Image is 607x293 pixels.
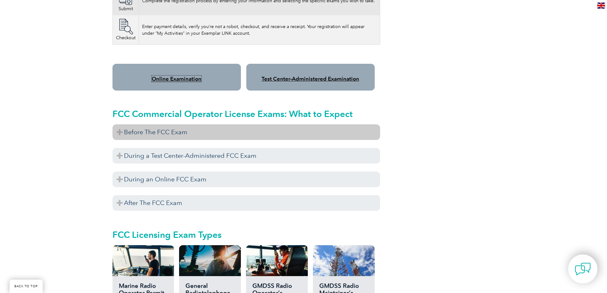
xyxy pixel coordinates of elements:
h3: Before The FCC Exam [112,124,380,140]
h2: FCC Licensing Exam Types [112,230,380,240]
h3: During an Online FCC Exam [112,172,380,187]
h3: During a Test Center-Administered FCC Exam [112,148,380,164]
a: Online Examination [152,76,201,82]
a: BACK TO TOP [10,280,43,293]
td: Checkout [112,15,139,45]
td: Enter payment details, verify you’re not a robot, checkout, and receive a receipt. Your registrat... [139,15,380,45]
h2: FCC Commercial Operator License Exams: What to Expect [112,109,380,119]
a: Test Center-Administered Examination [262,76,359,82]
img: en [597,3,605,9]
img: contact-chat.png [575,261,591,277]
h3: After The FCC Exam [112,195,380,211]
